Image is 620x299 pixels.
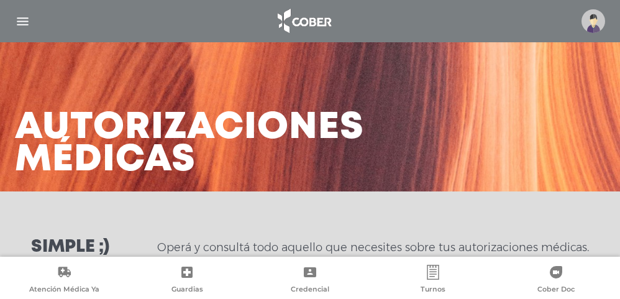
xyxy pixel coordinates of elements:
[271,6,336,36] img: logo_cober_home-white.png
[248,265,372,297] a: Credencial
[421,285,445,296] span: Turnos
[31,239,109,256] h3: Simple ;)
[15,14,30,29] img: Cober_menu-lines-white.svg
[125,265,248,297] a: Guardias
[157,240,589,255] p: Operá y consultá todo aquello que necesites sobre tus autorizaciones médicas.
[372,265,495,297] a: Turnos
[581,9,605,33] img: profile-placeholder.svg
[171,285,203,296] span: Guardias
[495,265,618,297] a: Cober Doc
[291,285,329,296] span: Credencial
[2,265,125,297] a: Atención Médica Ya
[537,285,575,296] span: Cober Doc
[15,112,364,177] h3: Autorizaciones médicas
[29,285,99,296] span: Atención Médica Ya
